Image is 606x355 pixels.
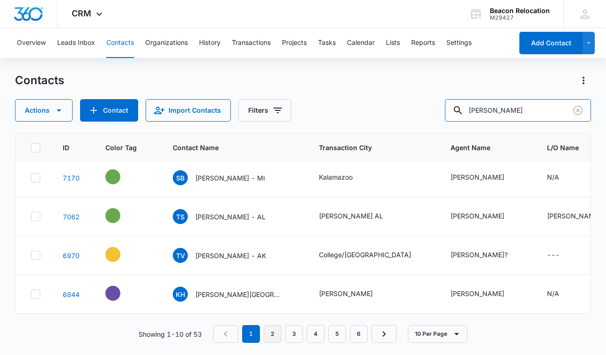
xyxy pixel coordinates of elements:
button: Lists [386,28,400,58]
a: Page 5 [328,325,346,343]
span: Contact Name [173,143,283,152]
div: account id [490,14,550,21]
h1: Contacts [15,73,64,87]
div: - - Select to Edit Field [105,247,137,262]
button: Calendar [347,28,375,58]
span: ID [63,143,69,152]
span: Transaction City [319,143,428,152]
div: account name [490,7,550,14]
p: Showing 1-10 of 53 [139,329,202,339]
a: Page 2 [264,325,281,343]
span: Agent Name [451,143,525,152]
a: Page 4 [307,325,325,343]
button: Overview [17,28,46,58]
p: [PERSON_NAME] - MI [195,173,265,183]
div: [PERSON_NAME] [451,172,504,182]
div: [PERSON_NAME] [319,289,373,298]
nav: Pagination [213,325,397,343]
div: [PERSON_NAME] [451,211,504,221]
div: Agent Name - Kelly Haney - Select to Edit Field [451,289,521,300]
a: Page 3 [285,325,303,343]
div: Contact Name - Tyler Vandever - AK - Select to Edit Field [173,248,283,263]
p: [PERSON_NAME][GEOGRAPHIC_DATA], [GEOGRAPHIC_DATA] [195,290,280,299]
span: TS [173,209,188,224]
div: Contact Name - Shawn Brant - MI - Select to Edit Field [173,170,282,185]
div: - - Select to Edit Field [105,286,137,301]
a: Navigate to contact details page for Kelly Haney - Tyler, TX [63,290,80,298]
p: [PERSON_NAME] - AK [195,251,266,261]
div: College/[GEOGRAPHIC_DATA] [319,250,411,260]
button: Actions [15,99,73,122]
button: Settings [446,28,472,58]
div: Kalamazoo [319,172,353,182]
div: [PERSON_NAME] [547,211,601,221]
div: Agent Name - James Zehr? - Select to Edit Field [451,250,525,261]
div: Transaction City - Kalamazoo - Select to Edit Field [319,172,370,183]
div: L/O Name - N/A - Select to Edit Field [547,172,576,183]
div: --- [547,250,560,261]
div: Transaction City - Armstrong AL - Select to Edit Field [319,211,400,222]
div: L/O Name - - Select to Edit Field [547,250,576,261]
a: Navigate to contact details page for Tyler Vandever - AK [63,252,80,260]
a: Page 6 [350,325,368,343]
button: Import Contacts [146,99,231,122]
button: 10 Per Page [408,325,467,343]
button: Projects [282,28,307,58]
div: Transaction City - Tyler - Select to Edit Field [319,289,390,300]
span: SB [173,170,188,185]
button: Reports [411,28,435,58]
div: [PERSON_NAME] [451,289,504,298]
div: L/O Name - N/A - Select to Edit Field [547,289,576,300]
div: - - Select to Edit Field [105,208,137,223]
span: Color Tag [105,143,137,152]
button: Clear [570,103,585,118]
div: - - Select to Edit Field [105,169,137,184]
div: Transaction City - College/Fairbanks - Select to Edit Field [319,250,428,261]
input: Search Contacts [445,99,591,122]
p: [PERSON_NAME] - AL [195,212,266,222]
button: Actions [576,73,591,88]
div: N/A [547,172,559,182]
button: Add Contact [80,99,138,122]
div: Contact Name - Kelly Haney - Tyler, TX - Select to Edit Field [173,287,296,302]
button: Leads Inbox [57,28,95,58]
div: Agent Name - Terri Kelley - Select to Edit Field [451,211,521,222]
div: Agent Name - Matt Mulder - Select to Edit Field [451,172,521,183]
button: Filters [238,99,291,122]
button: Tasks [318,28,336,58]
em: 1 [242,325,260,343]
button: Add Contact [519,32,583,54]
button: Contacts [106,28,134,58]
a: Next Page [371,325,397,343]
button: History [199,28,221,58]
a: Navigate to contact details page for Tyler Slayton - AL [63,213,80,221]
div: [PERSON_NAME] AL [319,211,383,221]
div: N/A [547,289,559,298]
span: CRM [72,8,91,18]
div: [PERSON_NAME]? [451,250,508,260]
button: Transactions [232,28,271,58]
span: TV [173,248,188,263]
span: KH [173,287,188,302]
a: Navigate to contact details page for Shawn Brant - MI [63,174,80,182]
div: Contact Name - Tyler Slayton - AL - Select to Edit Field [173,209,282,224]
button: Organizations [145,28,188,58]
